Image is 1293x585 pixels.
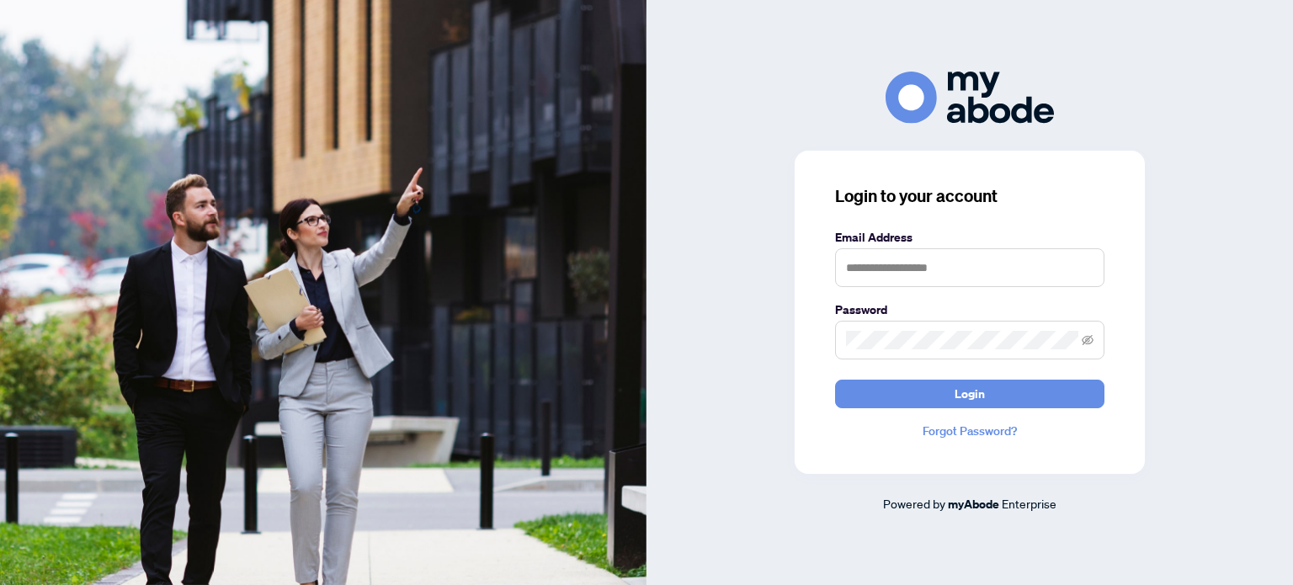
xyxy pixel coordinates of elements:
[835,422,1104,440] a: Forgot Password?
[835,184,1104,208] h3: Login to your account
[948,495,999,513] a: myAbode
[1002,496,1056,511] span: Enterprise
[835,380,1104,408] button: Login
[835,300,1104,319] label: Password
[886,72,1054,123] img: ma-logo
[883,496,945,511] span: Powered by
[955,380,985,407] span: Login
[835,228,1104,247] label: Email Address
[1082,334,1093,346] span: eye-invisible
